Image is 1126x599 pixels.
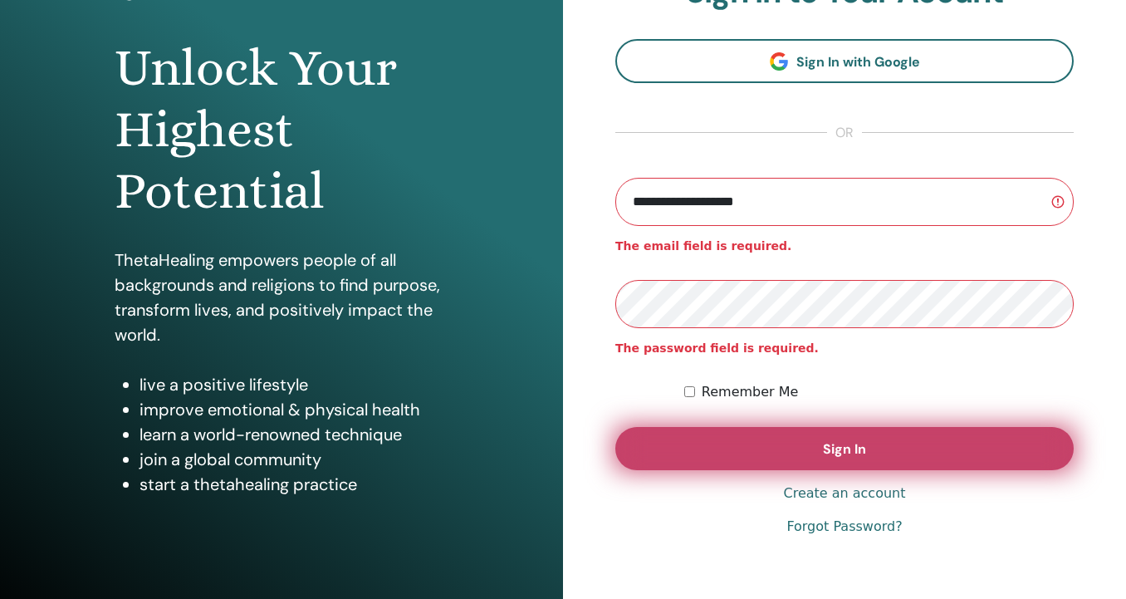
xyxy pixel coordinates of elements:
h1: Unlock Your Highest Potential [115,37,448,223]
a: Sign In with Google [615,39,1074,83]
p: ThetaHealing empowers people of all backgrounds and religions to find purpose, transform lives, a... [115,248,448,347]
strong: The password field is required. [615,341,819,355]
li: start a thetahealing practice [140,472,448,497]
li: improve emotional & physical health [140,397,448,422]
a: Create an account [783,484,905,503]
span: Sign In [823,440,866,458]
strong: The email field is required. [615,239,791,253]
div: Keep me authenticated indefinitely or until I manually logout [684,382,1074,402]
span: Sign In with Google [796,53,920,71]
a: Forgot Password? [786,517,902,537]
span: or [827,123,862,143]
label: Remember Me [702,382,799,402]
button: Sign In [615,427,1074,470]
li: learn a world-renowned technique [140,422,448,447]
li: live a positive lifestyle [140,372,448,397]
li: join a global community [140,447,448,472]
